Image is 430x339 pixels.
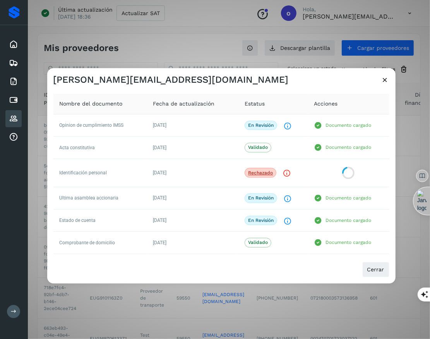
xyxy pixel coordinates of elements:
span: Estado de cuenta [60,218,96,223]
div: Embarques [5,55,22,72]
span: Nombre del documento [60,100,123,108]
p: Documento cargado [325,240,371,245]
div: Facturas [5,73,22,90]
span: Cerrar [367,267,384,272]
span: Opinion de cumplimiento IMSS [60,123,124,128]
span: [DATE] [153,123,166,128]
span: [DATE] [153,170,166,175]
div: Proveedores [5,110,22,127]
span: [DATE] [153,145,166,150]
span: [DATE] [153,240,166,245]
span: Ultima asamblea accionaria [60,195,119,201]
p: En revisión [248,218,274,223]
p: Validado [248,145,268,150]
button: Cerrar [362,262,389,277]
span: Acciones [314,100,337,108]
span: [DATE] [153,218,166,223]
span: Comprobante de domicilio [60,240,115,245]
span: Acta constitutiva [60,145,95,150]
p: Documento cargado [325,123,371,128]
span: Fecha de actualización [153,100,214,108]
span: [DATE] [153,195,166,201]
p: Documento cargado [325,218,371,223]
p: En revisión [248,123,274,128]
div: Analiticas de tarifas [5,129,22,146]
p: Documento cargado [325,145,371,150]
div: Inicio [5,36,22,53]
p: Validado [248,240,268,245]
h3: [PERSON_NAME][EMAIL_ADDRESS][DOMAIN_NAME] [53,74,289,85]
span: Identificación personal [60,170,107,175]
span: Estatus [245,100,265,108]
div: Cuentas por pagar [5,92,22,109]
p: En revisión [248,195,274,201]
p: Documento cargado [325,195,371,201]
p: Rechazado [248,170,273,175]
